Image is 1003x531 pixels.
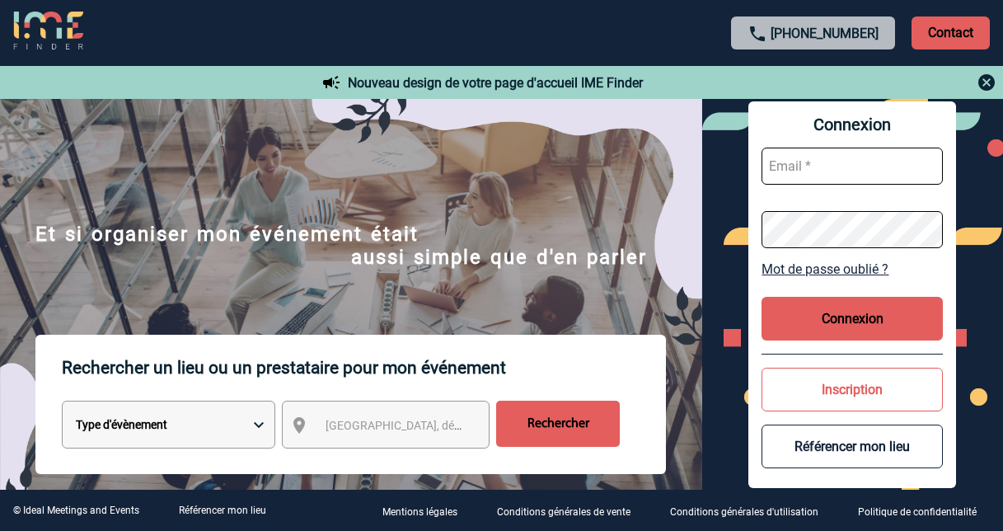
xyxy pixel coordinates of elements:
input: Email * [762,148,943,185]
p: Mentions légales [382,506,457,518]
p: Conditions générales de vente [497,506,630,518]
img: call-24-px.png [748,24,767,44]
p: Contact [912,16,990,49]
input: Rechercher [496,401,620,447]
a: Conditions générales de vente [484,503,657,519]
button: Référencer mon lieu [762,425,943,468]
a: Conditions générales d'utilisation [657,503,845,519]
p: Conditions générales d'utilisation [670,506,818,518]
a: Mentions légales [369,503,484,519]
a: Politique de confidentialité [845,503,1003,519]
a: [PHONE_NUMBER] [771,26,879,41]
a: Mot de passe oublié ? [762,261,943,277]
span: Connexion [762,115,943,134]
button: Connexion [762,297,943,341]
p: Rechercher un lieu ou un prestataire pour mon événement [62,335,666,401]
a: Référencer mon lieu [179,505,266,516]
button: Inscription [762,368,943,411]
p: Politique de confidentialité [858,506,977,518]
div: © Ideal Meetings and Events [13,505,139,516]
span: [GEOGRAPHIC_DATA], département, région... [326,419,555,432]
